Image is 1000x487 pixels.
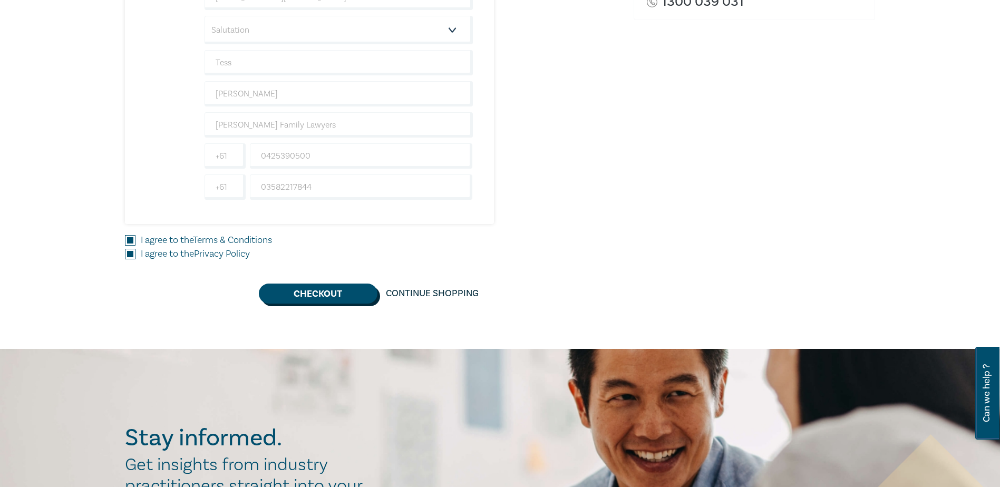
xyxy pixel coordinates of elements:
input: +61 [205,143,246,169]
input: First Name* [205,50,473,75]
span: Can we help ? [982,353,992,433]
input: Last Name* [205,81,473,106]
a: Privacy Policy [194,248,250,260]
button: Checkout [259,284,377,304]
input: Company [205,112,473,138]
a: Continue Shopping [377,284,487,304]
input: Mobile* [250,143,473,169]
h2: Stay informed. [125,424,374,452]
label: I agree to the [141,247,250,261]
input: Phone [250,174,473,200]
input: +61 [205,174,246,200]
label: I agree to the [141,233,272,247]
a: Terms & Conditions [193,234,272,246]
